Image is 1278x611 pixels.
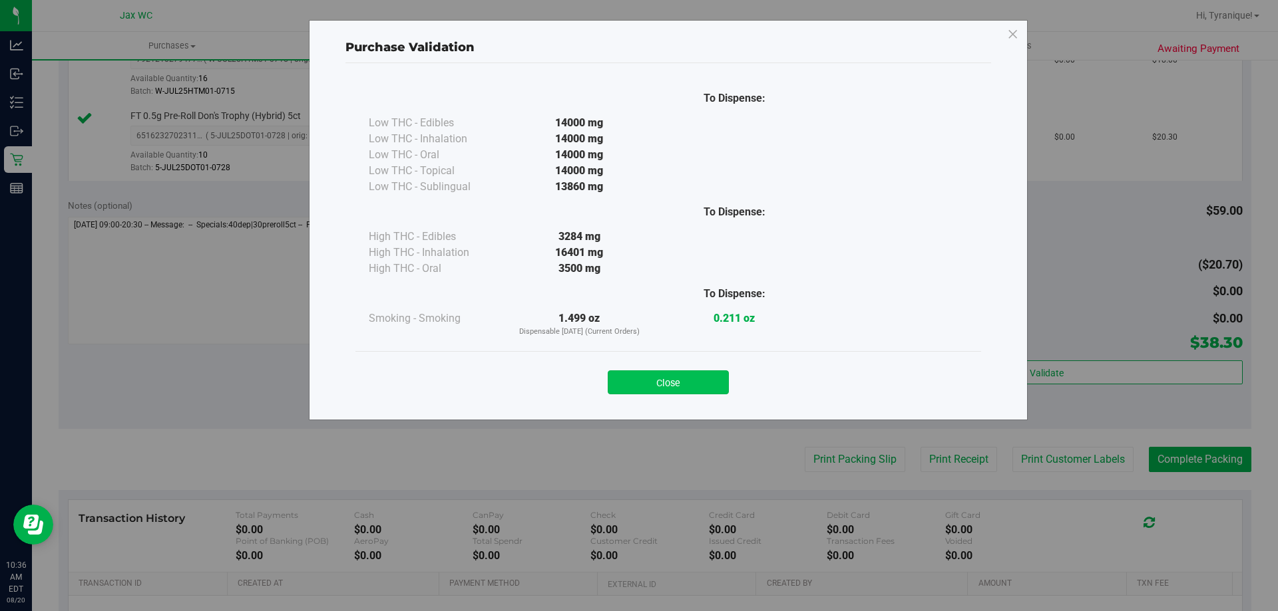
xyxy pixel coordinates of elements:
div: 14000 mg [502,115,657,131]
div: Smoking - Smoking [369,310,502,326]
div: Low THC - Sublingual [369,179,502,195]
p: Dispensable [DATE] (Current Orders) [502,326,657,338]
div: High THC - Oral [369,261,502,277]
div: To Dispense: [657,90,812,106]
div: To Dispense: [657,204,812,220]
div: 3284 mg [502,229,657,245]
button: Close [608,370,729,394]
div: Low THC - Topical [369,163,502,179]
div: 14000 mg [502,131,657,147]
div: 1.499 oz [502,310,657,338]
div: High THC - Inhalation [369,245,502,261]
div: Low THC - Edibles [369,115,502,131]
div: 14000 mg [502,163,657,179]
div: Low THC - Oral [369,147,502,163]
div: To Dispense: [657,286,812,302]
div: Low THC - Inhalation [369,131,502,147]
span: Purchase Validation [345,40,475,55]
div: 14000 mg [502,147,657,163]
div: 16401 mg [502,245,657,261]
div: 3500 mg [502,261,657,277]
div: 13860 mg [502,179,657,195]
strong: 0.211 oz [714,312,755,324]
iframe: Resource center [13,505,53,545]
div: High THC - Edibles [369,229,502,245]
